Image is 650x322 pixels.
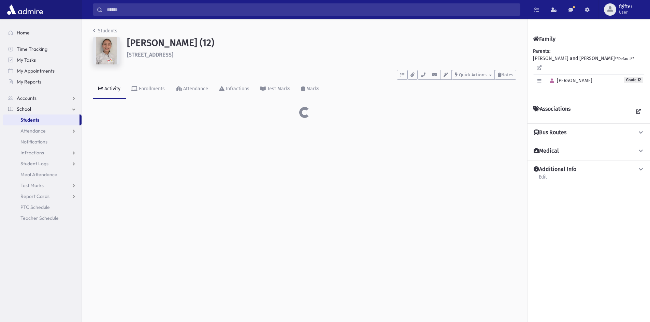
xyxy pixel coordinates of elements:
img: AdmirePro [5,3,45,16]
a: Infractions [3,147,82,158]
button: Notes [495,70,516,80]
a: Time Tracking [3,44,82,55]
span: PTC Schedule [20,204,50,210]
a: Home [3,27,82,38]
span: Attendance [20,128,46,134]
span: My Appointments [17,68,55,74]
h4: Family [533,36,555,42]
span: User [619,10,632,15]
button: Medical [533,148,645,155]
b: Parents: [533,48,550,54]
a: Teacher Schedule [3,213,82,224]
h4: Associations [533,106,570,118]
div: Marks [305,86,319,92]
input: Search [103,3,520,16]
button: Bus Routes [533,129,645,136]
div: [PERSON_NAME] and [PERSON_NAME] [533,48,645,94]
a: My Tasks [3,55,82,65]
a: My Reports [3,76,82,87]
a: Test Marks [255,80,296,99]
span: Report Cards [20,193,49,199]
a: Notifications [3,136,82,147]
span: Students [20,117,39,123]
a: Edit [538,173,547,185]
span: Test Marks [20,182,44,188]
h4: Additional Info [534,166,576,173]
a: Infractions [214,80,255,99]
a: Test Marks [3,180,82,191]
span: My Tasks [17,57,36,63]
a: Students [3,114,80,125]
span: Home [17,30,30,36]
a: View all Associations [632,106,645,118]
a: My Appointments [3,65,82,76]
span: Infractions [20,150,44,156]
a: Activity [93,80,126,99]
h4: Medical [534,148,559,155]
a: School [3,104,82,114]
nav: breadcrumb [93,27,117,37]
span: Meal Attendance [20,171,57,178]
div: Attendance [182,86,208,92]
div: Infractions [225,86,249,92]
span: Grade 12 [624,77,643,83]
span: Teacher Schedule [20,215,59,221]
span: fgifter [619,4,632,10]
h1: [PERSON_NAME] (12) [127,37,516,49]
span: Notifications [20,139,47,145]
div: Enrollments [138,86,165,92]
img: 8fK0v8= [93,37,120,64]
a: Enrollments [126,80,170,99]
a: PTC Schedule [3,202,82,213]
a: Students [93,28,117,34]
a: Attendance [3,125,82,136]
a: Meal Attendance [3,169,82,180]
h4: Bus Routes [534,129,566,136]
a: Student Logs [3,158,82,169]
span: Quick Actions [459,72,487,77]
span: Notes [501,72,513,77]
span: My Reports [17,79,41,85]
div: Activity [103,86,120,92]
span: School [17,106,31,112]
a: Accounts [3,93,82,104]
span: Time Tracking [17,46,47,52]
div: Test Marks [266,86,290,92]
span: [PERSON_NAME] [547,78,592,83]
span: Accounts [17,95,37,101]
a: Attendance [170,80,214,99]
button: Quick Actions [452,70,495,80]
h6: [STREET_ADDRESS] [127,51,516,58]
a: Report Cards [3,191,82,202]
button: Additional Info [533,166,645,173]
span: Student Logs [20,160,48,167]
a: Marks [296,80,325,99]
